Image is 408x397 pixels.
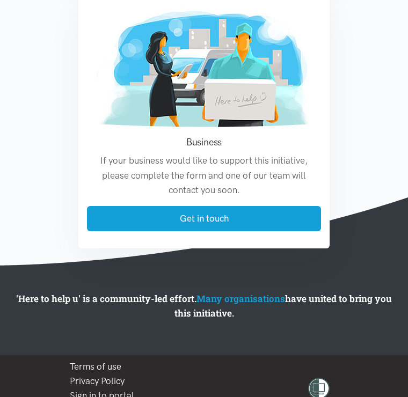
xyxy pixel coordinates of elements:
h3: Business [87,136,321,149]
p: 'Here to help u' is a community-led effort. have united to bring you this initiative. [11,291,397,320]
a: Get in touch [87,206,321,231]
p: If your business would like to support this initiative, please complete the form and one of our t... [87,153,321,197]
a: Many organisations [196,292,285,305]
a: Terms of use [70,361,121,372]
a: Privacy Policy [70,376,125,386]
